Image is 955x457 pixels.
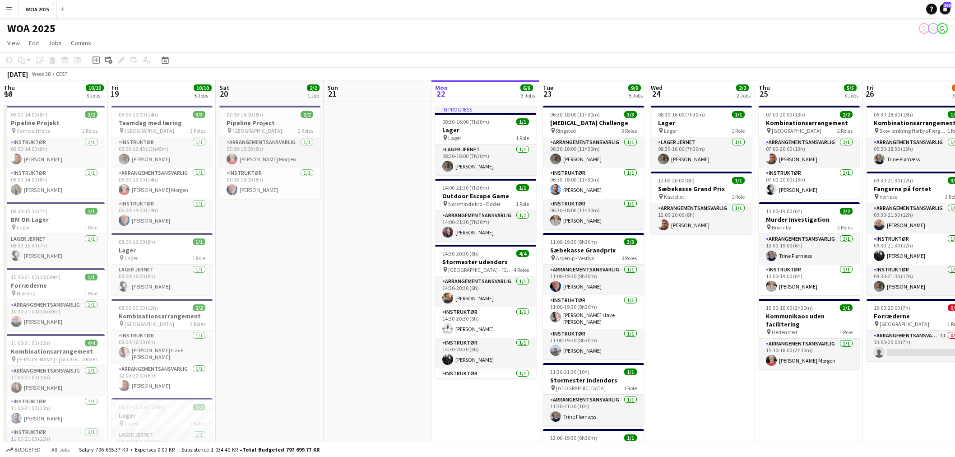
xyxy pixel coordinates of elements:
span: Lager [664,127,677,134]
app-job-card: 11:30-21:30 (10h)1/1Stormester Indendørs [GEOGRAPHIC_DATA]1 RoleArrangementsansvarlig1/111:30-21:... [543,363,644,425]
h3: Kombinationsarrangement [759,119,860,127]
h3: Murder Investigation [759,215,860,224]
span: 1/1 [193,238,205,245]
span: 1/1 [85,208,97,215]
span: 06:00-14:00 (8h) [11,111,47,118]
span: 3/3 [193,111,205,118]
span: 2/2 [301,111,313,118]
div: CEST [56,70,68,77]
app-card-role: Instruktør1/114:30-20:30 (6h)[PERSON_NAME] [435,307,536,338]
span: 2/2 [193,304,205,311]
div: 14:30-20:30 (6h)4/4Stormester udendørs [GEOGRAPHIC_DATA] - [GEOGRAPHIC_DATA]4 RolesArrangementsan... [435,245,536,378]
span: 25 [757,89,770,99]
span: Total Budgeted 797 699.77 KR [242,446,320,453]
span: Lager [17,224,30,231]
h3: Lager [435,126,536,134]
span: Skov omkring Hørbye Færgekro [880,127,947,134]
span: 20 [218,89,229,99]
span: 1/1 [732,177,745,184]
span: Comwell Holte [17,127,50,134]
span: Tue [543,84,553,92]
span: 26 [865,89,874,99]
span: 10/10 [86,84,104,91]
app-card-role: Arrangementsansvarlig1/111:30-21:30 (10h)Trine Flørnæss [543,395,644,425]
h3: Teamdag med læring [111,119,213,127]
app-card-role: Arrangementsansvarlig1/114:30-20:30 (6h)[PERSON_NAME] [435,276,536,307]
span: 1 Role [84,290,97,297]
span: 2 Roles [190,321,205,327]
span: 1 Role [84,224,97,231]
span: 08:00-16:00 (8h) [119,238,155,245]
span: 4 Roles [82,356,97,363]
a: Jobs [45,37,65,49]
span: View [7,39,20,47]
span: 14:30-20:30 (6h) [442,250,479,257]
span: 08:00-20:00 (12h) [119,304,158,311]
span: Thu [759,84,770,92]
app-user-avatar: Bettina Madsen [928,23,939,34]
button: Budgeted [5,445,42,455]
span: Lager [448,135,461,141]
app-job-card: 13:00-19:00 (6h)2/2Murder Investigation Brøndby2 RolesArrangementsansvarlig1/113:00-19:00 (6h)Tri... [759,202,860,295]
app-job-card: 07:00-15:00 (8h)2/2Pipeline Project [GEOGRAPHIC_DATA]2 RolesArrangementsansvarlig1/107:00-15:00 (... [219,106,320,199]
span: Sat [219,84,229,92]
button: WOA 2025 [19,0,57,18]
span: Comms [71,39,91,47]
app-card-role: Arrangementsansvarlig1/111:00-19:30 (8h30m)[PERSON_NAME] [543,265,644,295]
span: 3/3 [624,238,637,245]
span: 08:30-15:30 (7h) [11,208,47,215]
span: Edit [29,39,39,47]
h3: Sæbekasse Grandprix [543,246,644,254]
h3: Stormester Indendørs [543,376,644,384]
app-job-card: 08:30-16:00 (7h30m)1/1Lager Lager1 RoleLager Jernet1/108:30-16:00 (7h30m)[PERSON_NAME] [651,106,752,168]
app-card-role: Instruktør1/108:00-16:00 (8h)[PERSON_NAME] Have [PERSON_NAME] [111,331,213,364]
app-job-card: 07:00-20:00 (13h)2/2Kombinationsarrangement [GEOGRAPHIC_DATA]2 RolesArrangementsansvarlig1/107:00... [759,106,860,199]
app-card-role: Arrangementsansvarlig1/110:30-21:00 (10h30m)[PERSON_NAME] [4,300,105,331]
span: Wed [651,84,663,92]
span: 9/9 [628,84,641,91]
h3: BM OK-Lager [4,215,105,224]
app-job-card: 11:00-19:30 (8h30m)3/3Sæbekasse Grandprix Asperup - Vestfyn3 RolesArrangementsansvarlig1/111:00-1... [543,233,644,359]
app-card-role: Instruktør1/107:00-15:00 (8h)[PERSON_NAME] [219,168,320,199]
app-card-role: Lager Jernet1/108:30-16:00 (7h30m)[PERSON_NAME] [435,145,536,175]
span: 1/1 [840,304,853,311]
span: Kastellet [664,193,684,200]
div: 06:00-14:00 (8h)2/2Pipeline Projekt Comwell Holte2 RolesInstruktør1/106:00-14:00 (8h)[PERSON_NAME... [4,106,105,199]
app-job-card: 14:00-21:30 (7h30m)1/1Outdoor Escape Game Norsminde kro - Odder1 RoleArrangementsansvarlig1/114:0... [435,179,536,241]
span: 6/6 [520,84,533,91]
span: 1/1 [624,434,637,441]
app-card-role: Arrangementsansvarlig1/113:00-19:00 (6h)Trine Flørnæss [759,234,860,265]
span: [GEOGRAPHIC_DATA] [880,321,929,327]
span: 3 Roles [621,255,637,261]
div: Salary 796 665.37 KR + Expenses 0.00 KR + Subsistence 1 034.40 KR = [79,446,320,453]
app-card-role: Arrangementsansvarlig1/115:30-18:00 (2h30m)[PERSON_NAME] Morgen [759,339,860,369]
a: Comms [67,37,95,49]
a: Edit [25,37,43,49]
app-card-role: Instruktør1/106:30-18:00 (11h30m)[PERSON_NAME] [543,199,644,229]
app-card-role: Instruktør1/113:00-19:00 (6h)[PERSON_NAME] [759,265,860,295]
app-card-role: Instruktør1/111:00-19:30 (8h30m)[PERSON_NAME] [543,329,644,359]
app-card-role: Instruktør1/111:00-21:00 (10h)[PERSON_NAME] [4,396,105,427]
span: 09:30-21:30 (12h) [874,177,913,184]
div: 12:00-20:00 (8h)1/1Sæbekasse Grand Prix Kastellet1 RoleArrangementsansvarlig1/112:00-20:00 (8h)[P... [651,172,752,234]
span: 2/2 [85,111,97,118]
app-card-role: Lager Jernet1/108:30-15:30 (7h)[PERSON_NAME] [4,234,105,265]
h3: Outdoor Escape Game [435,192,536,200]
span: Hjørring [17,290,35,297]
span: Norsminde kro - Odder [448,201,501,207]
span: 1/1 [624,368,637,375]
span: 22 [434,89,448,99]
div: 10:30-21:00 (10h30m)1/1Forræderne Hjørring1 RoleArrangementsansvarlig1/110:30-21:00 (10h30m)[PERS... [4,268,105,331]
div: 08:00-16:00 (8h)1/1Lager Lager1 RoleLager Jernet1/108:00-16:00 (8h)[PERSON_NAME] [111,233,213,295]
h3: Lager [111,246,213,254]
h3: Sæbekasse Grand Prix [651,185,752,193]
span: 4/4 [516,250,529,257]
div: 05:00-19:00 (14h)3/3Teamdag med læring [GEOGRAPHIC_DATA]3 RolesInstruktør1/105:00-16:45 (11h45m)[... [111,106,213,229]
div: 3 Jobs [844,92,858,99]
span: 1/1 [516,118,529,125]
div: 15:30-18:00 (2h30m)1/1Kommunikaos uden facilitering Hedensted1 RoleArrangementsansvarlig1/115:30-... [759,299,860,369]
